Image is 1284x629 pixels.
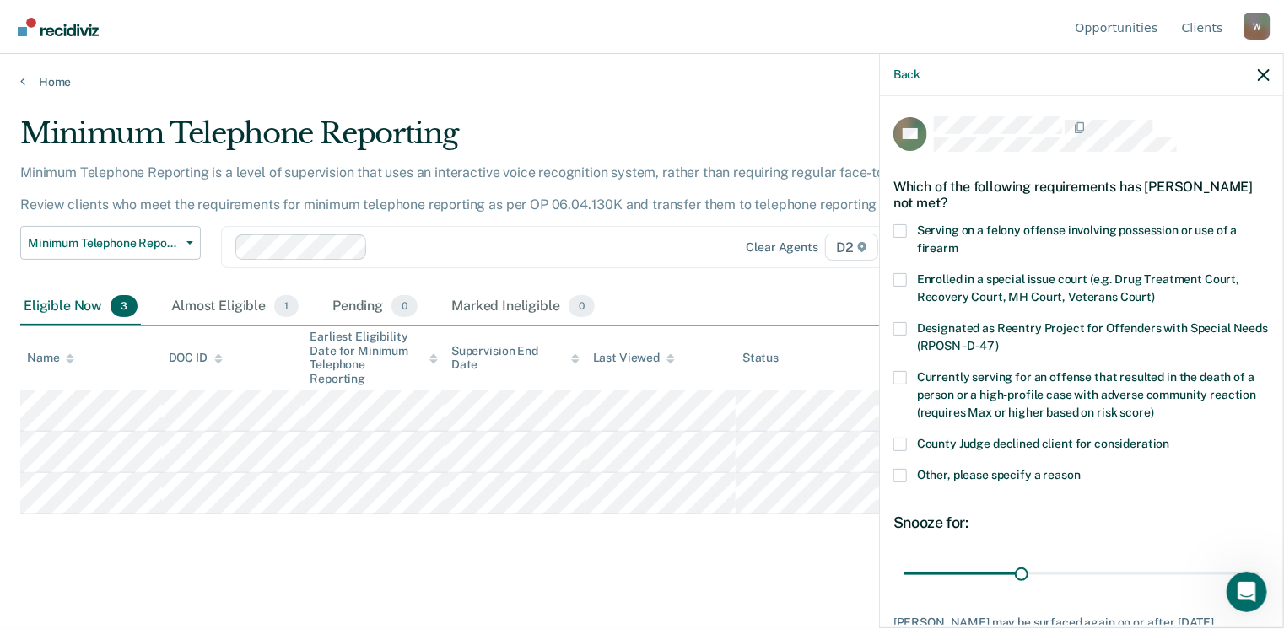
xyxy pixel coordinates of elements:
[893,513,1270,532] div: Snooze for:
[747,240,818,255] div: Clear agents
[20,116,984,164] div: Minimum Telephone Reporting
[329,288,421,325] div: Pending
[917,272,1239,304] span: Enrolled in a special issue court (e.g. Drug Treatment Court, Recovery Court, MH Court, Veterans ...
[28,236,180,250] span: Minimum Telephone Reporting
[742,351,779,365] div: Status
[310,330,438,386] div: Earliest Eligibility Date for Minimum Telephone Reporting
[917,370,1256,419] span: Currently serving for an offense that resulted in the death of a person or a high-profile case wi...
[20,288,141,325] div: Eligible Now
[593,351,675,365] div: Last Viewed
[1244,13,1271,40] button: Profile dropdown button
[18,18,99,36] img: Recidiviz
[111,295,138,317] span: 3
[169,351,223,365] div: DOC ID
[20,74,1264,89] a: Home
[917,321,1268,352] span: Designated as Reentry Project for Offenders with Special Needs (RPOSN - D-47)
[274,295,299,317] span: 1
[1227,572,1267,612] iframe: Intercom live chat
[448,288,598,325] div: Marked Ineligible
[569,295,595,317] span: 0
[391,295,418,317] span: 0
[917,223,1238,255] span: Serving on a felony offense involving possession or use of a firearm
[893,67,920,82] button: Back
[893,165,1270,224] div: Which of the following requirements has [PERSON_NAME] not met?
[1244,13,1271,40] div: W
[20,164,977,212] p: Minimum Telephone Reporting is a level of supervision that uses an interactive voice recognition ...
[168,288,302,325] div: Almost Eligible
[451,344,580,373] div: Supervision End Date
[917,468,1081,481] span: Other, please specify a reason
[825,234,878,261] span: D2
[917,437,1170,450] span: County Judge declined client for consideration
[27,351,74,365] div: Name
